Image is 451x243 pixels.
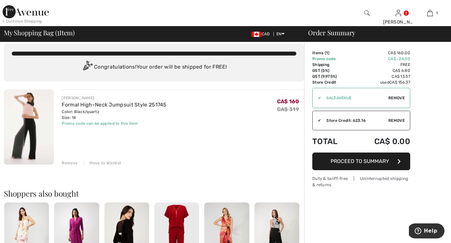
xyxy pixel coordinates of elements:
[353,56,410,62] td: CA$ -24.00
[321,118,388,123] div: Store Credit: 623.16
[409,223,444,240] iframe: Opens a widget where you can find more information
[388,95,405,101] span: Remove
[312,73,353,79] td: QST (9.975%)
[3,18,42,24] div: < Continue Shopping
[312,62,353,68] td: Shipping
[326,51,328,55] span: 1
[321,88,388,108] input: Promo code
[427,9,433,17] img: My Bag
[81,61,94,74] img: Congratulation2.svg
[312,130,353,153] td: Total
[313,95,321,101] div: ✔
[3,5,49,18] img: 1ère Avenue
[4,29,75,36] span: My Shopping Bag ( Item)
[4,89,54,165] img: Formal High-Neck Jumpsuit Style 251745
[312,68,353,73] td: GST (5%)
[62,102,166,108] a: Formal High-Neck Jumpsuit Style 251745
[312,153,410,170] button: Proceed to Summary
[313,118,321,123] div: ✔
[312,56,353,62] td: Promo code
[353,62,410,68] td: Free
[62,121,166,126] div: Promo code can be applied to this item
[383,19,414,25] div: [PERSON_NAME]
[312,175,410,188] div: Duty & tariff-free | Uninterrupted shipping & returns
[62,109,166,121] div: Color: Black/quartz Size: 14
[312,50,353,56] td: Items ( )
[353,50,410,56] td: CA$ 160.00
[414,9,445,17] a: 1
[353,79,410,85] td: used
[277,106,299,112] s: CA$ 319
[396,10,401,16] a: Sign In
[353,68,410,73] td: CA$ 6.80
[251,32,272,36] span: CAD
[62,160,78,166] div: Remove
[277,98,299,105] span: CA$ 160
[276,32,285,36] span: EN
[4,189,304,197] h2: Shoppers also bought
[12,61,296,74] div: Congratulations! Your order will be shipped for FREE!
[312,79,353,85] td: Store Credit
[364,9,370,17] img: search the website
[389,80,410,85] span: CA$ 156.37
[388,118,405,123] span: Remove
[396,9,401,17] img: My Info
[331,158,389,164] span: Proceed to Summary
[84,160,121,166] div: Move to Wishlist
[353,73,410,79] td: CA$ 13.57
[251,32,262,37] img: Canadian Dollar
[436,10,438,16] span: 1
[62,95,166,101] div: [PERSON_NAME]
[353,130,410,153] td: CA$ 0.00
[57,28,59,36] span: 1
[300,29,447,36] div: Order Summary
